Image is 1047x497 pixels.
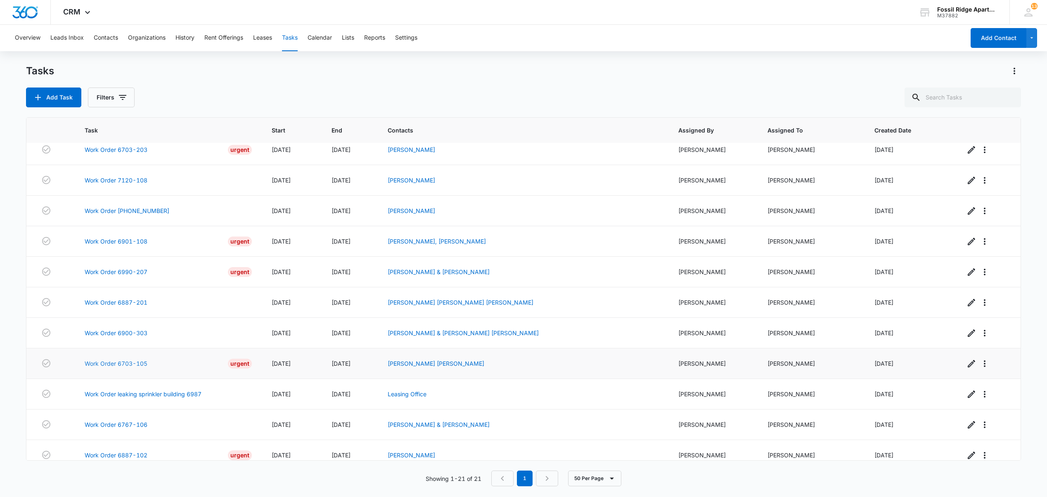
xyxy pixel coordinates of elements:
span: End [332,126,356,135]
span: [DATE] [874,146,893,153]
span: [DATE] [272,360,291,367]
div: notifications count [1031,3,1038,9]
span: [DATE] [332,177,351,184]
span: Assigned To [767,126,843,135]
a: Work Order 6887-201 [85,298,147,307]
button: Rent Offerings [204,25,243,51]
div: [PERSON_NAME] [767,267,855,276]
div: [PERSON_NAME] [767,420,855,429]
span: [DATE] [272,452,291,459]
div: [PERSON_NAME] [767,359,855,368]
div: [PERSON_NAME] [678,267,747,276]
a: [PERSON_NAME] & [PERSON_NAME] [388,421,490,428]
span: CRM [63,7,81,16]
div: Urgent [228,359,252,369]
div: [PERSON_NAME] [767,145,855,154]
div: [PERSON_NAME] [767,390,855,398]
span: Assigned By [678,126,735,135]
span: [DATE] [272,329,291,336]
span: [DATE] [874,238,893,245]
span: [DATE] [332,329,351,336]
span: Start [272,126,300,135]
a: [PERSON_NAME] [388,177,435,184]
div: [PERSON_NAME] [767,176,855,185]
a: [PERSON_NAME] [388,146,435,153]
button: Tasks [282,25,298,51]
div: account name [937,6,997,13]
span: [DATE] [874,452,893,459]
input: Search Tasks [905,88,1021,107]
a: Leasing Office [388,390,426,398]
span: 13 [1031,3,1038,9]
a: Work Order 6900-303 [85,329,147,337]
span: [DATE] [874,329,893,336]
span: [DATE] [272,146,291,153]
span: [DATE] [272,207,291,214]
div: [PERSON_NAME] [767,298,855,307]
a: Work Order 6767-106 [85,420,147,429]
span: [DATE] [332,146,351,153]
a: [PERSON_NAME], [PERSON_NAME] [388,238,486,245]
span: Created Date [874,126,933,135]
span: [DATE] [272,177,291,184]
div: [PERSON_NAME] [767,237,855,246]
span: [DATE] [272,390,291,398]
span: [DATE] [272,299,291,306]
span: Contacts [388,126,647,135]
div: [PERSON_NAME] [678,176,747,185]
div: Urgent [228,237,252,246]
a: Work Order 6703-203 [85,145,147,154]
span: [DATE] [272,421,291,428]
a: Work Order [PHONE_NUMBER] [85,206,169,215]
a: [PERSON_NAME] & [PERSON_NAME] [388,268,490,275]
span: [DATE] [332,299,351,306]
a: [PERSON_NAME] & [PERSON_NAME] [PERSON_NAME] [388,329,539,336]
div: Urgent [228,450,252,460]
a: Work Order 6703-105 [85,359,147,368]
span: [DATE] [332,390,351,398]
span: [DATE] [272,268,291,275]
button: Contacts [94,25,118,51]
span: [DATE] [874,421,893,428]
span: [DATE] [874,268,893,275]
div: [PERSON_NAME] [678,359,747,368]
a: Work Order 6901-108 [85,237,147,246]
div: [PERSON_NAME] [678,206,747,215]
span: [DATE] [332,268,351,275]
span: [DATE] [332,238,351,245]
div: account id [937,13,997,19]
span: [DATE] [874,390,893,398]
span: Task [85,126,240,135]
button: History [175,25,194,51]
button: Lists [342,25,354,51]
a: Work Order leaking sprinkler building 6987 [85,390,201,398]
a: [PERSON_NAME] [PERSON_NAME] [388,360,484,367]
button: Add Task [26,88,81,107]
span: [DATE] [874,299,893,306]
div: [PERSON_NAME] [678,145,747,154]
div: [PERSON_NAME] [678,237,747,246]
div: Urgent [228,267,252,277]
button: Actions [1008,64,1021,78]
button: Organizations [128,25,166,51]
button: Leads Inbox [50,25,84,51]
span: [DATE] [874,207,893,214]
a: [PERSON_NAME] [PERSON_NAME] [PERSON_NAME] [388,299,533,306]
button: Filters [88,88,135,107]
button: Reports [364,25,385,51]
button: Calendar [308,25,332,51]
div: [PERSON_NAME] [767,206,855,215]
a: [PERSON_NAME] [388,207,435,214]
button: Leases [253,25,272,51]
span: [DATE] [874,360,893,367]
div: [PERSON_NAME] [678,451,747,459]
a: Work Order 7120-108 [85,176,147,185]
span: [DATE] [332,207,351,214]
button: Overview [15,25,40,51]
p: Showing 1-21 of 21 [426,474,481,483]
a: Work Order 6887-102 [85,451,147,459]
em: 1 [517,471,533,486]
button: Add Contact [971,28,1026,48]
a: [PERSON_NAME] [388,452,435,459]
div: [PERSON_NAME] [678,420,747,429]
